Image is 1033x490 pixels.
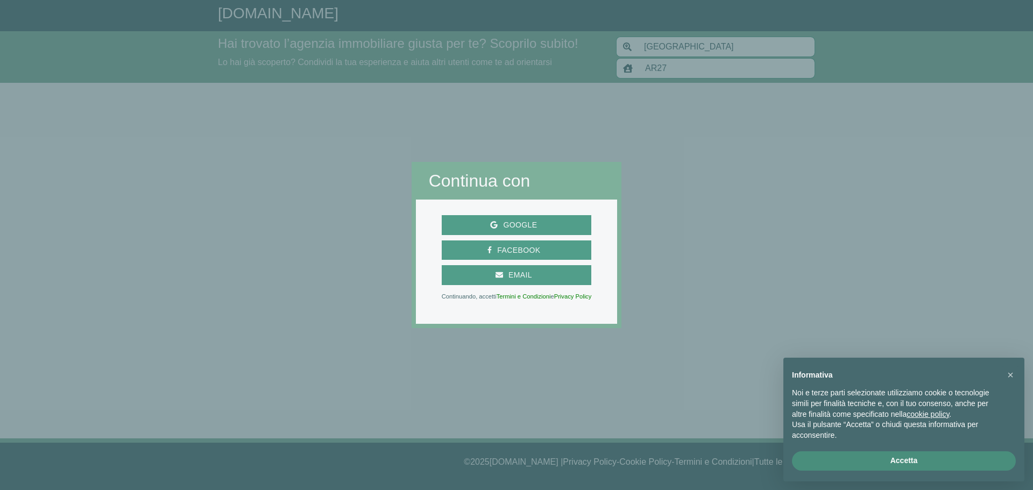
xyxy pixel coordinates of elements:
[1002,366,1019,384] button: Chiudi questa informativa
[792,451,1016,471] button: Accetta
[907,410,949,418] a: cookie policy - il link si apre in una nuova scheda
[498,218,542,232] span: Google
[792,420,999,441] p: Usa il pulsante “Accetta” o chiudi questa informativa per acconsentire.
[1007,369,1014,381] span: ×
[554,293,592,300] a: Privacy Policy
[792,388,999,420] p: Noi e terze parti selezionate utilizziamo cookie o tecnologie simili per finalità tecniche e, con...
[497,293,551,300] a: Termini e Condizioni
[442,215,592,235] button: Google
[792,371,999,380] h2: Informativa
[442,240,592,260] button: Facebook
[492,244,546,257] span: Facebook
[442,265,592,285] button: Email
[503,268,537,282] span: Email
[429,171,605,191] h2: Continua con
[442,294,592,299] p: Continuando, accetti e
